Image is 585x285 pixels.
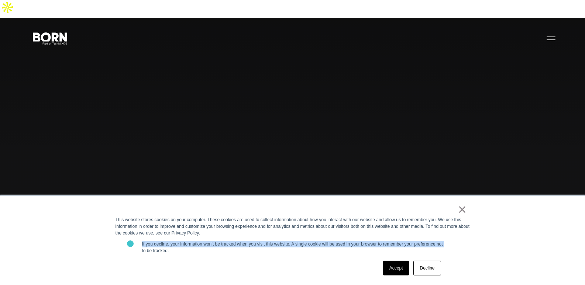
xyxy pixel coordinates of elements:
button: Open [542,30,560,46]
a: × [458,206,467,213]
a: Accept [383,261,409,275]
a: Decline [413,261,441,275]
p: If you decline, your information won’t be tracked when you visit this website. A single cookie wi... [142,241,443,254]
div: This website stores cookies on your computer. These cookies are used to collect information about... [116,216,470,236]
